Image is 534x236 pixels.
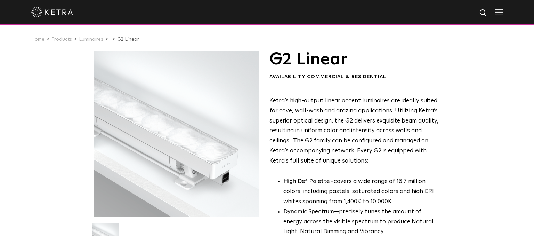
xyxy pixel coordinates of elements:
strong: High Def Palette - [283,179,334,184]
img: ketra-logo-2019-white [31,7,73,17]
a: Home [31,37,44,42]
p: covers a wide range of 16.7 million colors, including pastels, saturated colors and high CRI whit... [283,177,439,207]
a: G2 Linear [117,37,139,42]
span: Commercial & Residential [307,74,386,79]
p: Ketra’s high-output linear accent luminaires are ideally suited for cove, wall-wash and grazing a... [269,96,439,166]
div: Availability: [269,73,439,80]
a: Luminaires [79,37,103,42]
img: search icon [479,9,488,17]
img: Hamburger%20Nav.svg [495,9,503,15]
a: Products [51,37,72,42]
strong: Dynamic Spectrum [283,209,334,215]
h1: G2 Linear [269,51,439,68]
